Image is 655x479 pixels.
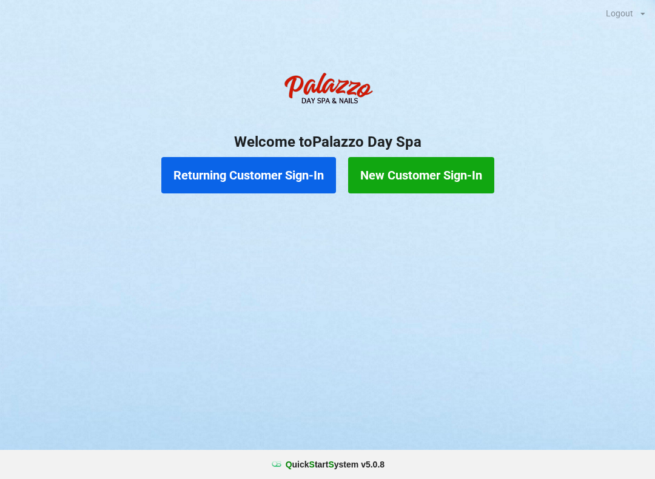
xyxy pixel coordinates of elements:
[348,157,494,193] button: New Customer Sign-In
[161,157,336,193] button: Returning Customer Sign-In
[279,66,376,115] img: PalazzoDaySpaNails-Logo.png
[270,458,283,471] img: favicon.ico
[328,460,334,469] span: S
[309,460,315,469] span: S
[606,9,633,18] div: Logout
[286,458,385,471] b: uick tart ystem v 5.0.8
[286,460,292,469] span: Q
